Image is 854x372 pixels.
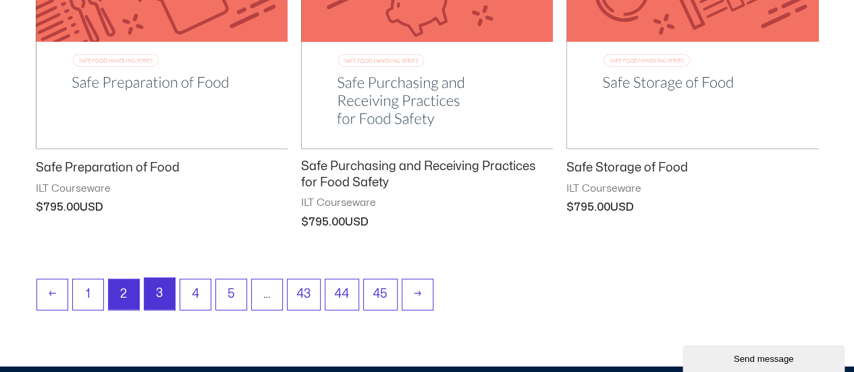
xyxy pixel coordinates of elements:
a: Page 3 [144,278,175,310]
a: Page 1 [73,280,103,310]
a: Page 4 [180,280,211,310]
span: $ [566,202,574,213]
a: Safe Purchasing and Receiving Practices for Food Safety [301,159,553,196]
bdi: 795.00 [36,202,80,213]
span: ILT Courseware [36,182,288,196]
h2: Safe Purchasing and Receiving Practices for Food Safety [301,159,553,190]
bdi: 795.00 [566,202,610,213]
a: → [402,280,433,310]
iframe: chat widget [683,342,847,372]
a: ← [37,280,68,310]
a: Page 44 [325,280,358,310]
a: Page 5 [216,280,246,310]
span: … [252,280,282,310]
span: $ [36,202,43,213]
span: ILT Courseware [301,196,553,210]
span: Page 2 [109,280,139,310]
span: ILT Courseware [566,182,818,196]
bdi: 795.00 [301,217,345,228]
a: Safe Storage of Food [566,160,818,182]
h2: Safe Preparation of Food [36,160,288,176]
a: Page 43 [288,280,320,310]
nav: Product Pagination [36,277,819,317]
span: $ [301,217,309,228]
h2: Safe Storage of Food [566,160,818,176]
a: Page 45 [364,280,397,310]
a: Safe Preparation of Food [36,160,288,182]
